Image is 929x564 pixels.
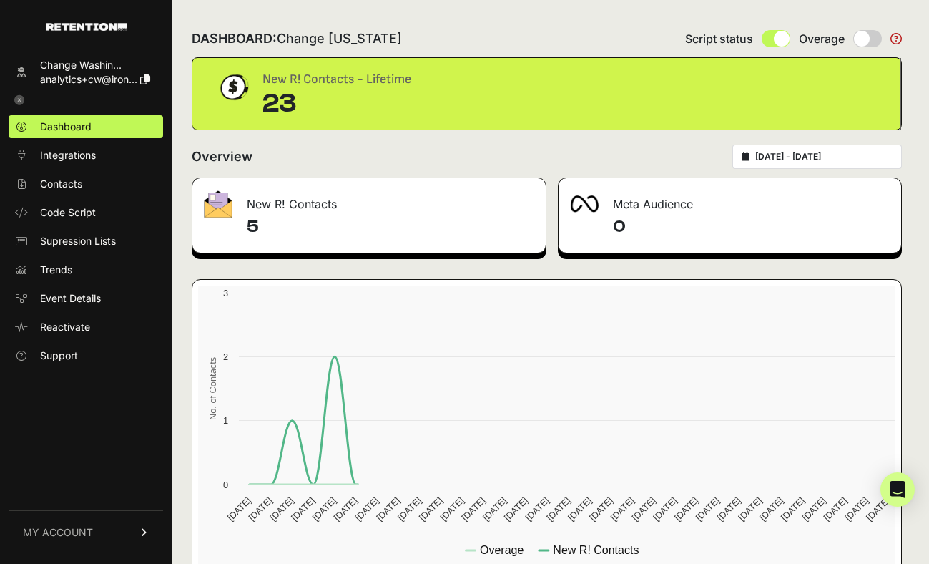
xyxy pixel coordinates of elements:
text: [DATE] [353,495,380,523]
text: [DATE] [417,495,445,523]
h2: DASHBOARD: [192,29,402,49]
span: Supression Lists [40,234,116,248]
text: New R! Contacts [553,544,639,556]
text: [DATE] [821,495,849,523]
text: [DATE] [672,495,700,523]
span: Event Details [40,291,101,306]
a: Dashboard [9,115,163,138]
span: Script status [685,30,753,47]
text: Overage [480,544,524,556]
span: Change [US_STATE] [277,31,402,46]
text: [DATE] [225,495,253,523]
span: Dashboard [40,120,92,134]
div: Open Intercom Messenger [880,472,915,507]
span: Contacts [40,177,82,191]
text: [DATE] [459,495,487,523]
text: [DATE] [438,495,466,523]
span: MY ACCOUNT [23,525,93,540]
span: analytics+cw@iron... [40,73,137,85]
span: Support [40,349,78,363]
div: New R! Contacts [192,178,546,221]
span: Code Script [40,205,96,220]
h4: 0 [613,215,890,238]
text: [DATE] [566,495,594,523]
span: Trends [40,263,72,277]
text: [DATE] [544,495,572,523]
img: fa-envelope-19ae18322b30453b285274b1b8af3d052b27d846a4fbe8435d1a52b978f639a2.png [204,190,232,218]
a: Change Washin... analytics+cw@iron... [9,54,163,91]
text: [DATE] [715,495,743,523]
span: Reactivate [40,320,90,334]
text: [DATE] [779,495,807,523]
div: Change Washin... [40,58,150,72]
text: [DATE] [289,495,317,523]
text: No. of Contacts [207,357,218,420]
text: [DATE] [395,495,423,523]
text: [DATE] [629,495,657,523]
img: dollar-coin-05c43ed7efb7bc0c12610022525b4bbbb207c7efeef5aecc26f025e68dcafac9.png [215,69,251,105]
text: 0 [223,480,228,490]
img: fa-meta-2f981b61bb99beabf952f7030308934f19ce035c18b003e963880cc3fabeebb7.png [570,195,599,213]
a: Trends [9,258,163,281]
text: 3 [223,288,228,298]
a: Reactivate [9,316,163,339]
text: [DATE] [694,495,722,523]
a: Contacts [9,172,163,195]
a: Support [9,344,163,367]
text: [DATE] [524,495,551,523]
text: [DATE] [267,495,295,523]
span: Overage [799,30,845,47]
div: Meta Audience [559,178,902,221]
text: 1 [223,415,228,426]
text: [DATE] [757,495,785,523]
text: [DATE] [481,495,508,523]
text: [DATE] [247,495,275,523]
a: Supression Lists [9,230,163,253]
text: [DATE] [609,495,636,523]
h2: Overview [192,147,252,167]
text: [DATE] [502,495,530,523]
img: Retention.com [46,23,127,31]
text: [DATE] [332,495,360,523]
a: Event Details [9,287,163,310]
a: Code Script [9,201,163,224]
a: Integrations [9,144,163,167]
span: Integrations [40,148,96,162]
text: [DATE] [800,495,828,523]
text: [DATE] [864,495,892,523]
text: [DATE] [651,495,679,523]
text: [DATE] [842,495,870,523]
a: MY ACCOUNT [9,510,163,554]
text: [DATE] [310,495,338,523]
text: [DATE] [587,495,615,523]
text: 2 [223,351,228,362]
div: 23 [262,89,411,118]
text: [DATE] [736,495,764,523]
text: [DATE] [374,495,402,523]
div: New R! Contacts - Lifetime [262,69,411,89]
h4: 5 [247,215,534,238]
